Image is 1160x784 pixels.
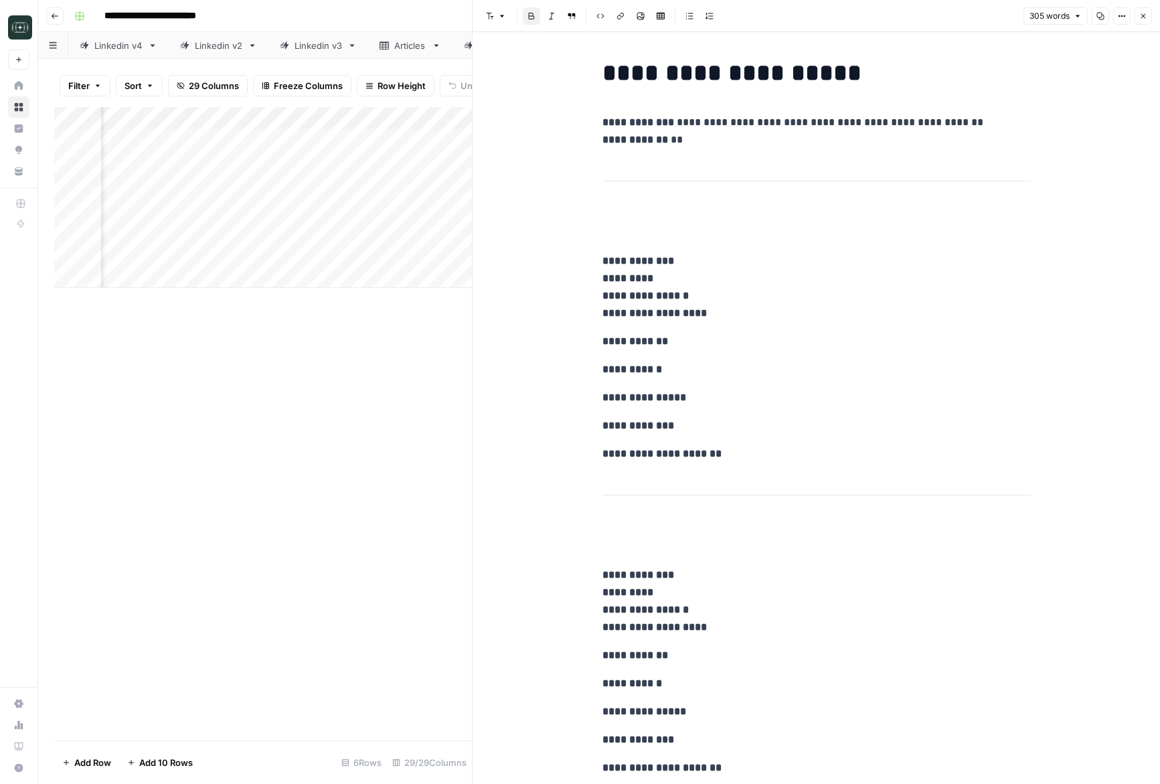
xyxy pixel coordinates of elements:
a: Learning Hub [8,736,29,757]
span: 29 Columns [189,79,239,92]
span: Freeze Columns [274,79,343,92]
div: 29/29 Columns [387,752,472,773]
a: Home [8,75,29,96]
a: Browse [8,96,29,118]
span: Filter [68,79,90,92]
div: Articles [394,39,426,52]
a: Your Data [8,161,29,182]
a: Insights [8,118,29,139]
div: Linkedin v2 [195,39,242,52]
button: Add Row [54,752,119,773]
a: Settings [8,693,29,714]
button: Filter [60,75,110,96]
span: Undo [461,79,483,92]
button: Row Height [357,75,434,96]
button: Undo [440,75,492,96]
button: Help + Support [8,757,29,779]
a: Linkedin v3 [268,32,368,59]
img: Catalyst Logo [8,15,32,40]
button: Add 10 Rows [119,752,201,773]
button: 305 words [1023,7,1088,25]
div: Linkedin v4 [94,39,143,52]
a: Linkedin v4 [68,32,169,59]
button: Workspace: Catalyst [8,11,29,44]
a: Usage [8,714,29,736]
span: Add 10 Rows [139,756,193,769]
span: 305 words [1029,10,1070,22]
span: Add Row [74,756,111,769]
a: Opportunities [8,139,29,161]
button: Freeze Columns [253,75,351,96]
button: 29 Columns [168,75,248,96]
a: Linkedin v2 [169,32,268,59]
button: Sort [116,75,163,96]
a: Playbooks [452,32,548,59]
span: Sort [125,79,142,92]
div: Linkedin v3 [295,39,342,52]
span: Row Height [378,79,426,92]
div: 6 Rows [336,752,387,773]
a: Articles [368,32,452,59]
